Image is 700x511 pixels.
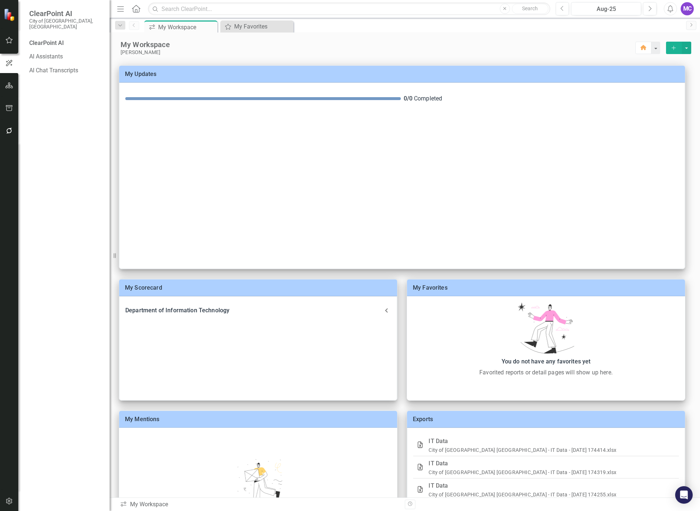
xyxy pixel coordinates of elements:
[29,66,102,75] a: AI Chat Transcripts
[411,368,681,377] div: Favorited reports or detail pages will show up here.
[512,4,548,14] button: Search
[429,469,616,475] a: City of [GEOGRAPHIC_DATA] [GEOGRAPHIC_DATA] - IT Data - [DATE] 174319.xlsx
[125,416,160,423] a: My Mentions
[429,436,673,446] div: IT Data
[119,302,397,319] div: Department of Information Technology
[158,23,216,32] div: My Workspace
[413,416,433,423] a: Exports
[522,5,538,11] span: Search
[413,284,448,291] a: My Favorites
[411,356,681,367] div: You do not have any favorites yet
[148,3,550,15] input: Search ClearPoint...
[666,42,691,54] div: split button
[234,22,292,31] div: My Favorites
[29,18,102,30] small: City of [GEOGRAPHIC_DATA], [GEOGRAPHIC_DATA]
[666,42,682,54] button: select merge strategy
[29,39,102,47] div: ClearPoint AI
[222,22,292,31] a: My Favorites
[675,486,693,504] div: Open Intercom Messenger
[404,95,679,103] div: Completed
[681,2,694,15] button: MC
[120,500,399,509] div: My Workspace
[429,447,616,453] a: City of [GEOGRAPHIC_DATA] [GEOGRAPHIC_DATA] - IT Data - [DATE] 174414.xlsx
[125,305,382,316] div: Department of Information Technology
[3,8,16,21] img: ClearPoint Strategy
[29,53,102,61] a: AI Assistants
[429,481,673,491] div: IT Data
[682,42,691,54] button: select merge strategy
[574,5,639,14] div: Aug-25
[125,70,157,77] a: My Updates
[429,492,616,497] a: City of [GEOGRAPHIC_DATA] [GEOGRAPHIC_DATA] - IT Data - [DATE] 174255.xlsx
[571,2,641,15] button: Aug-25
[121,40,635,49] div: My Workspace
[29,9,102,18] span: ClearPoint AI
[121,49,635,56] div: [PERSON_NAME]
[125,284,162,291] a: My Scorecard
[429,458,673,469] div: IT Data
[404,95,412,103] div: 0 / 0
